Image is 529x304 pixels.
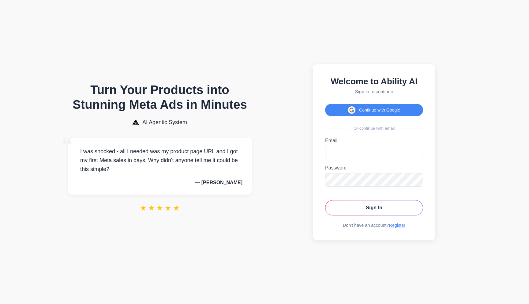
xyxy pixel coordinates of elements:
[325,223,423,228] div: Don't have an account?
[68,82,252,112] h1: Turn Your Products into Stunning Meta Ads in Minutes
[77,180,242,185] p: — [PERSON_NAME]
[173,204,180,212] span: ★
[148,204,155,212] span: ★
[325,104,423,116] button: Continue with Google
[325,77,423,86] h2: Welcome to Ability AI
[133,120,139,125] img: AI Agentic System Logo
[77,147,242,173] p: I was shocked - all I needed was my product page URL and I got my first Meta sales in days. Why d...
[325,165,423,171] label: Password
[140,204,147,212] span: ★
[62,132,73,160] span: “
[325,89,423,94] p: Sign in to continue
[389,223,406,228] a: Register
[325,200,423,215] button: Sign In
[325,126,423,131] div: Or continue with email
[165,204,171,212] span: ★
[142,119,187,126] span: AI Agentic System
[156,204,163,212] span: ★
[325,138,423,143] label: Email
